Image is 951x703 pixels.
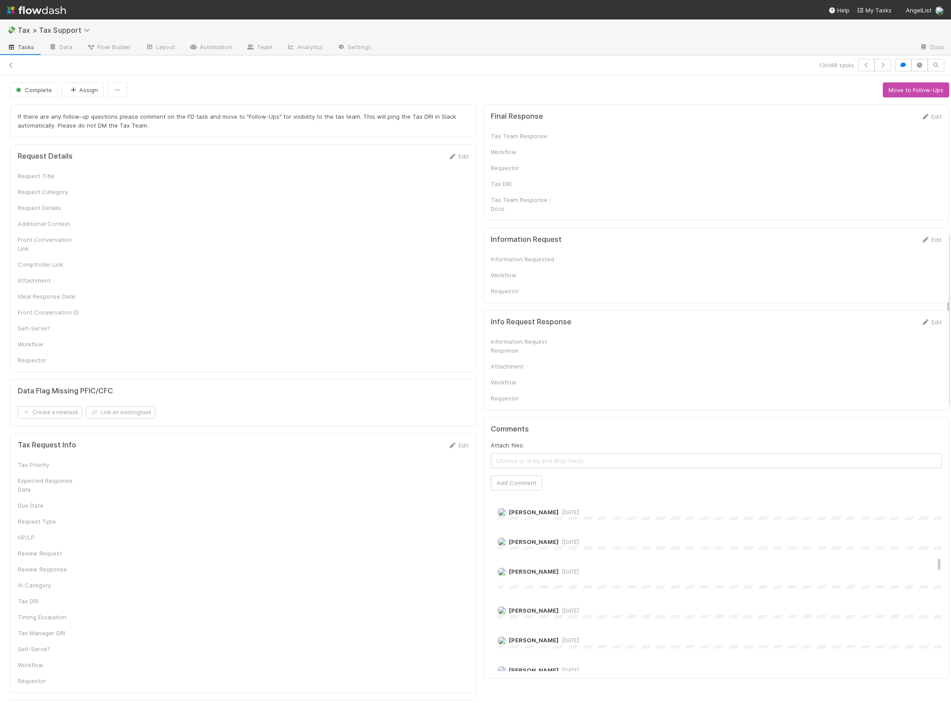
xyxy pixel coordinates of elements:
div: Tax Manager DRI [18,629,84,637]
a: Flow Builder [80,41,138,55]
h5: Tax Request Info [18,441,76,450]
h5: Comments [491,425,942,434]
div: Timing Escalation [18,613,84,621]
a: Data [42,41,80,55]
span: If there are any follow-up questions please comment on the FD task and move to "Follow-Ups" for v... [18,113,458,129]
a: Edit [448,442,469,449]
a: Analytics [279,41,330,55]
button: Create a newtask [18,406,82,419]
label: Attach files: [491,441,524,450]
a: Settings [330,41,378,55]
div: Front Conversation Link [18,235,84,253]
div: Request Title [18,171,84,180]
div: Ideal Response Date [18,292,84,301]
div: Review Response [18,565,84,574]
div: Expected Response Date [18,476,84,494]
span: [DATE] [559,637,579,644]
div: Self-Serve? [18,324,84,333]
div: Attachment [18,276,84,285]
h5: Information Request [491,235,562,244]
div: Request Details [18,203,84,212]
span: [DATE] [559,667,579,674]
div: Help [828,6,850,15]
span: Flow Builder [87,43,131,51]
img: avatar_66854b90-094e-431f-b713-6ac88429a2b8.png [497,606,506,615]
div: Requestor [491,163,557,172]
img: avatar_cc3a00d7-dd5c-4a2f-8d58-dd6545b20c0d.png [497,567,506,576]
div: Request Type [18,517,84,526]
div: Workflow [491,148,557,156]
div: Requestor [491,394,557,403]
a: Edit [921,318,942,326]
img: avatar_cc3a00d7-dd5c-4a2f-8d58-dd6545b20c0d.png [935,6,944,15]
div: Self-Serve? [18,645,84,653]
div: Workflow [18,660,84,669]
div: Information Requested [491,255,557,264]
span: [DATE] [559,568,579,575]
button: Add Comment [491,475,542,490]
div: Workflow [491,378,557,387]
a: Layout [138,41,182,55]
a: Automation [182,41,239,55]
span: [PERSON_NAME] [509,637,559,644]
span: [DATE] [559,607,579,614]
div: Additional Context [18,219,84,228]
a: Edit [448,153,469,160]
a: Docs [912,41,951,55]
img: avatar_f2899df2-d2b9-483b-a052-ca3b1db2e5e2.png [497,508,506,517]
span: [DATE] [559,509,579,516]
span: Complete [14,86,52,93]
span: [PERSON_NAME] [509,509,559,516]
span: [PERSON_NAME] [509,568,559,575]
a: Edit [921,236,942,243]
div: Tax Team Response [491,132,557,140]
img: logo-inverted-e16ddd16eac7371096b0.svg [7,3,66,18]
a: Edit [921,113,942,120]
span: AngelList [906,7,932,14]
span: 💸 [7,26,16,34]
h5: Data Flag Missing PFIC/CFC [18,387,113,396]
span: [PERSON_NAME] [509,607,559,614]
img: avatar_f2899df2-d2b9-483b-a052-ca3b1db2e5e2.png [497,636,506,645]
img: avatar_d45d11ee-0024-4901-936f-9df0a9cc3b4e.png [497,666,506,675]
div: Information Request Response [491,337,557,355]
h5: Info Request Response [491,318,571,326]
span: Tax > Tax Support [18,26,94,35]
div: Workflow [18,340,84,349]
div: Tax DRI [491,179,557,188]
img: avatar_e41e7ae5-e7d9-4d8d-9f56-31b0d7a2f4fd.png [497,537,506,546]
div: Request Category [18,187,84,196]
span: 13 of 48 tasks [819,61,854,70]
div: Tax Team Response - Docs [491,195,557,213]
h5: Request Details [18,152,73,161]
div: AI Category [18,581,84,590]
div: Tax Priority [18,460,84,469]
div: Comptroller Link [18,260,84,269]
span: [DATE] [559,539,579,545]
button: Link an existingtask [86,406,155,419]
button: Move to Follow-Ups [883,82,949,97]
span: Tasks [7,43,35,51]
span: My Tasks [857,7,892,14]
div: Requestor [18,356,84,365]
span: [PERSON_NAME] [509,538,559,545]
div: Requestor [491,287,557,295]
span: Choose or drag and drop file(s) [491,454,941,468]
a: My Tasks [857,6,892,15]
h5: Final Response [491,112,543,121]
div: Tax DRI [18,597,84,606]
div: Attachment [491,362,557,371]
div: Requestor [18,676,84,685]
span: [PERSON_NAME] [509,667,559,674]
div: Review Request [18,549,84,558]
div: GP/LP [18,533,84,542]
div: Workflow [491,271,557,280]
div: Due Date [18,501,84,510]
div: Front Conversation ID [18,308,84,317]
button: Complete [10,82,58,97]
a: Team [239,41,279,55]
button: Assign [61,82,104,97]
